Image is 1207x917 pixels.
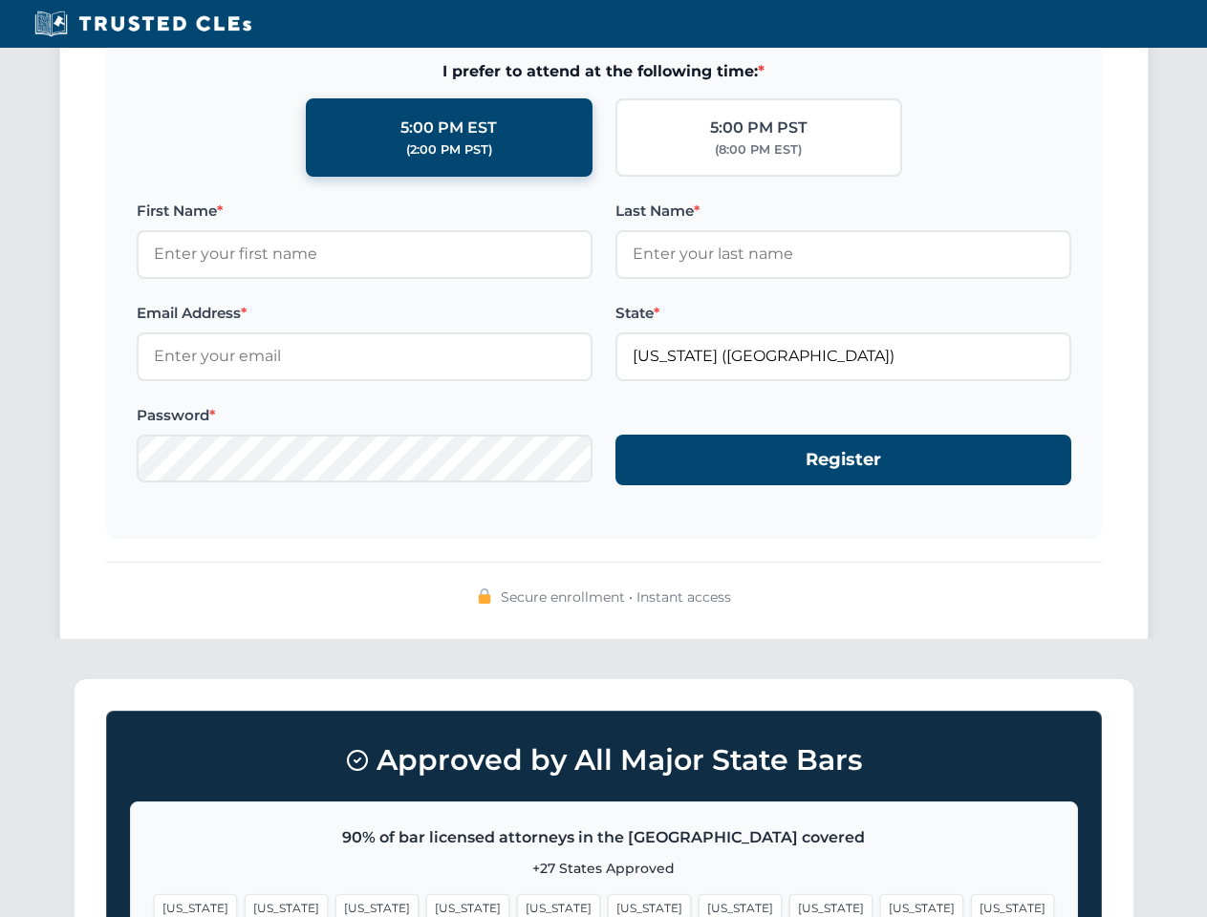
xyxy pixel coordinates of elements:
[615,230,1071,278] input: Enter your last name
[154,825,1054,850] p: 90% of bar licensed attorneys in the [GEOGRAPHIC_DATA] covered
[710,116,808,140] div: 5:00 PM PST
[154,858,1054,879] p: +27 States Approved
[137,404,593,427] label: Password
[615,302,1071,325] label: State
[137,230,593,278] input: Enter your first name
[29,10,257,38] img: Trusted CLEs
[477,588,492,604] img: 🔒
[615,332,1071,380] input: Florida (FL)
[406,140,492,160] div: (2:00 PM PST)
[400,116,497,140] div: 5:00 PM EST
[130,735,1078,786] h3: Approved by All Major State Bars
[615,435,1071,485] button: Register
[715,140,802,160] div: (8:00 PM EST)
[137,302,593,325] label: Email Address
[615,200,1071,223] label: Last Name
[137,59,1071,84] span: I prefer to attend at the following time:
[137,332,593,380] input: Enter your email
[137,200,593,223] label: First Name
[501,586,731,608] span: Secure enrollment • Instant access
